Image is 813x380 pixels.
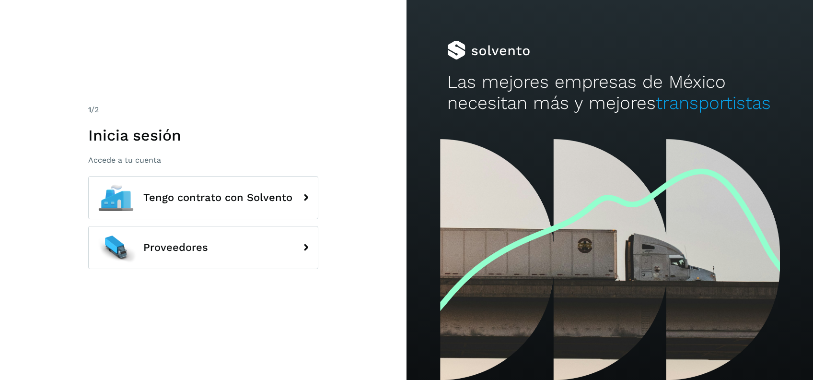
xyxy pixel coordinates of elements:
[88,226,318,269] button: Proveedores
[88,104,318,116] div: /2
[88,155,318,165] p: Accede a tu cuenta
[447,71,772,114] h2: Las mejores empresas de México necesitan más y mejores
[656,93,771,113] span: transportistas
[88,126,318,144] h1: Inicia sesión
[88,176,318,219] button: Tengo contrato con Solvento
[88,105,91,114] span: 1
[143,242,208,253] span: Proveedores
[143,192,292,203] span: Tengo contrato con Solvento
